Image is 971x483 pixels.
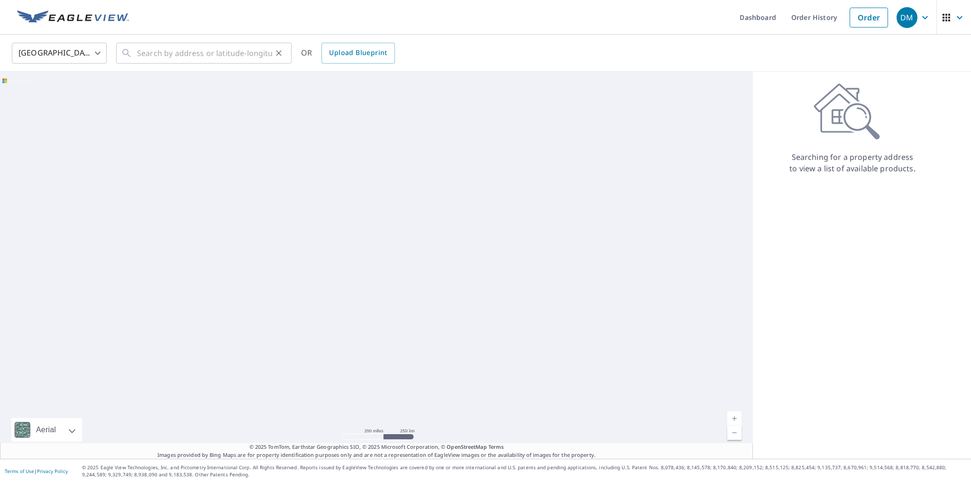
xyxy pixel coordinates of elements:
div: [GEOGRAPHIC_DATA] [12,40,107,66]
a: Privacy Policy [37,468,68,474]
div: OR [301,43,395,64]
a: OpenStreetMap [447,443,486,450]
button: Clear [272,46,285,60]
span: © 2025 TomTom, Earthstar Geographics SIO, © 2025 Microsoft Corporation, © [249,443,504,451]
p: | [5,468,68,474]
a: Terms [488,443,504,450]
input: Search by address or latitude-longitude [137,40,272,66]
div: Aerial [33,418,59,442]
a: Current Level 5, Zoom In [727,411,742,426]
a: Current Level 5, Zoom Out [727,426,742,440]
p: Searching for a property address to view a list of available products. [789,151,916,174]
div: Aerial [11,418,82,442]
a: Order [850,8,888,28]
a: Upload Blueprint [321,43,394,64]
p: © 2025 Eagle View Technologies, Inc. and Pictometry International Corp. All Rights Reserved. Repo... [82,464,966,478]
div: DM [897,7,917,28]
a: Terms of Use [5,468,34,474]
img: EV Logo [17,10,129,25]
span: Upload Blueprint [329,47,387,59]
